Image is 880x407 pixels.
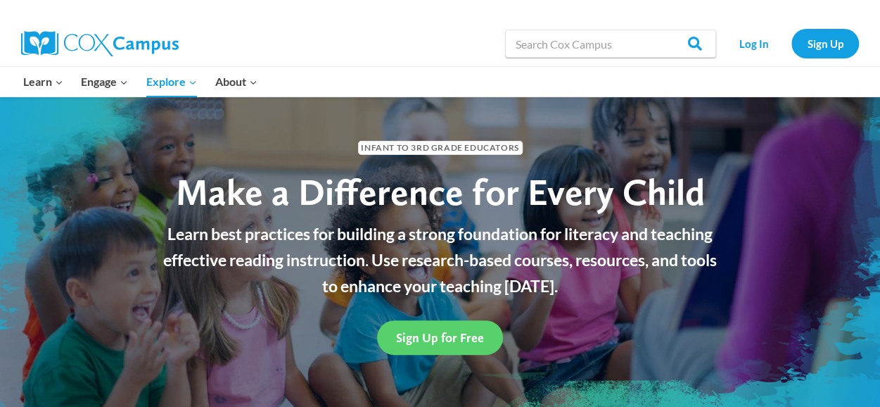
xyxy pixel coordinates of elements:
[377,320,503,355] a: Sign Up for Free
[723,29,784,58] a: Log In
[206,67,267,96] button: Child menu of About
[723,29,859,58] nav: Secondary Navigation
[137,67,206,96] button: Child menu of Explore
[358,141,523,154] span: Infant to 3rd Grade Educators
[505,30,716,58] input: Search Cox Campus
[72,67,138,96] button: Child menu of Engage
[155,221,725,299] p: Learn best practices for building a strong foundation for literacy and teaching effective reading...
[14,67,72,96] button: Child menu of Learn
[21,31,179,56] img: Cox Campus
[396,330,484,345] span: Sign Up for Free
[176,170,705,214] span: Make a Difference for Every Child
[14,67,266,96] nav: Primary Navigation
[791,29,859,58] a: Sign Up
